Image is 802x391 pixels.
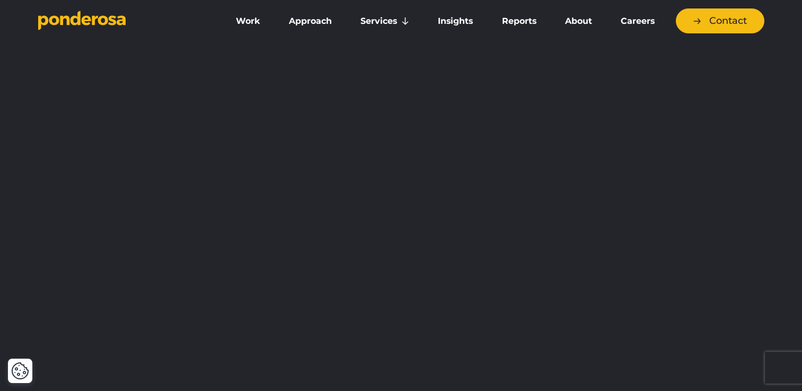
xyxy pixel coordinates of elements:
[224,10,272,32] a: Work
[38,11,208,32] a: Go to homepage
[609,10,667,32] a: Careers
[553,10,604,32] a: About
[277,10,344,32] a: Approach
[11,362,29,380] img: Revisit consent button
[11,362,29,380] button: Cookie Settings
[676,8,764,33] a: Contact
[490,10,549,32] a: Reports
[348,10,421,32] a: Services
[426,10,485,32] a: Insights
